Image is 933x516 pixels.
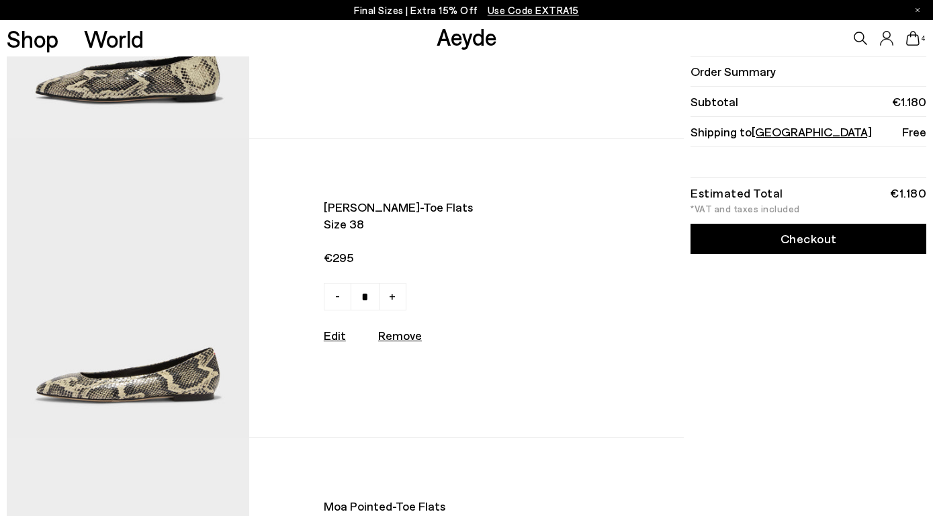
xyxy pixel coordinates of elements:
span: €295 [324,249,588,266]
div: Estimated Total [691,188,783,198]
li: Subtotal [691,87,926,117]
p: Final Sizes | Extra 15% Off [354,2,579,19]
u: Remove [378,328,422,343]
span: [PERSON_NAME]-toe flats [324,199,588,216]
span: Free [902,124,926,140]
span: 4 [920,35,926,42]
span: + [389,288,396,304]
a: Aeyde [437,22,497,50]
span: Size 38 [324,216,588,232]
li: Order Summary [691,56,926,87]
span: Moa pointed-toe flats [324,498,588,515]
a: Edit [324,328,346,343]
img: AEYDE_ELLIESNAKEPRINTCALFLEATHERCREAMY_1_580x.jpg [7,139,249,437]
a: Checkout [691,224,926,254]
span: Navigate to /collections/ss25-final-sizes [488,4,579,16]
div: €1.180 [890,188,926,198]
a: - [324,283,351,310]
span: Shipping to [691,124,872,140]
a: + [379,283,406,310]
span: - [335,288,340,304]
a: World [84,27,144,50]
a: Shop [7,27,58,50]
span: €1.180 [892,93,926,110]
span: [GEOGRAPHIC_DATA] [752,124,872,139]
div: *VAT and taxes included [691,204,926,214]
a: 4 [906,31,920,46]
